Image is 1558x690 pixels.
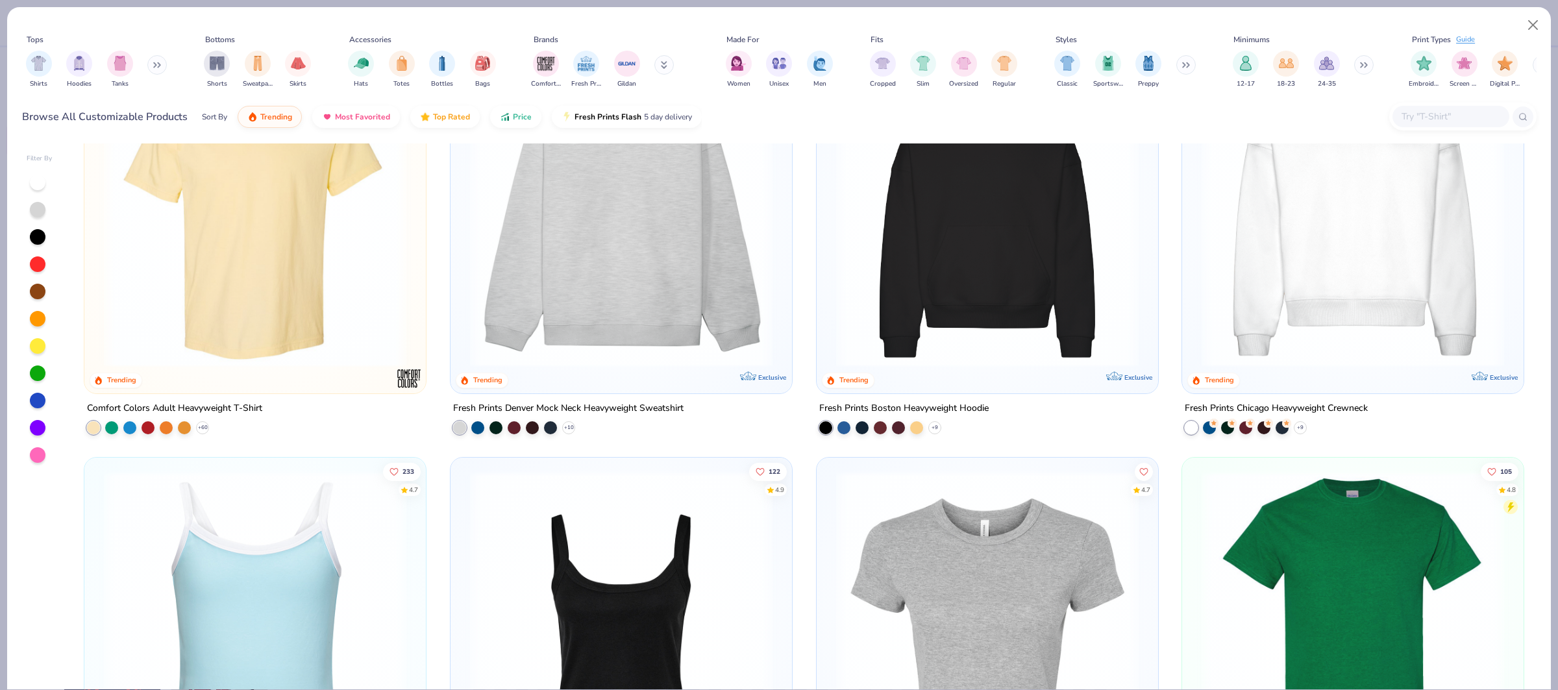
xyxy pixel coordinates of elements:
[1135,51,1161,89] button: filter button
[1490,79,1520,89] span: Digital Print
[1054,51,1080,89] div: filter for Classic
[1409,51,1439,89] div: filter for Embroidery
[531,51,561,89] button: filter button
[285,51,311,89] div: filter for Skirts
[726,51,752,89] button: filter button
[312,106,400,128] button: Most Favorited
[393,79,410,89] span: Totes
[531,51,561,89] div: filter for Comfort Colors
[807,51,833,89] button: filter button
[433,112,470,122] span: Top Rated
[552,106,702,128] button: Fresh Prints Flash5 day delivery
[949,51,978,89] div: filter for Oversized
[27,34,43,45] div: Tops
[536,54,556,73] img: Comfort Colors Image
[769,79,789,89] span: Unisex
[349,34,391,45] div: Accessories
[66,51,92,89] div: filter for Hoodies
[991,51,1017,89] button: filter button
[1233,51,1259,89] div: filter for 12-17
[420,112,430,122] img: TopRated.gif
[1054,51,1080,89] button: filter button
[1277,79,1295,89] span: 18-23
[475,79,490,89] span: Bags
[243,51,273,89] button: filter button
[204,51,230,89] div: filter for Shorts
[1456,34,1475,45] div: Guide
[614,51,640,89] button: filter button
[207,79,227,89] span: Shorts
[1490,51,1520,89] button: filter button
[1412,34,1451,45] div: Print Types
[260,112,292,122] span: Trending
[31,56,46,71] img: Shirts Image
[576,54,596,73] img: Fresh Prints Image
[290,79,306,89] span: Skirts
[27,154,53,164] div: Filter By
[1450,51,1479,89] button: filter button
[870,51,896,89] div: filter for Cropped
[949,79,978,89] span: Oversized
[731,56,746,71] img: Women Image
[202,111,227,123] div: Sort By
[772,56,787,71] img: Unisex Image
[956,56,971,71] img: Oversized Image
[1056,34,1077,45] div: Styles
[644,110,692,125] span: 5 day delivery
[871,34,884,45] div: Fits
[1490,51,1520,89] div: filter for Digital Print
[513,112,532,122] span: Price
[243,79,273,89] span: Sweatpants
[1409,79,1439,89] span: Embroidery
[435,56,449,71] img: Bottles Image
[949,51,978,89] button: filter button
[1318,79,1336,89] span: 24-35
[726,34,759,45] div: Made For
[1273,51,1299,89] button: filter button
[354,56,369,71] img: Hats Image
[210,56,225,71] img: Shorts Image
[66,51,92,89] button: filter button
[534,34,558,45] div: Brands
[322,112,332,122] img: most_fav.gif
[1521,13,1546,38] button: Close
[1093,79,1123,89] span: Sportswear
[107,51,133,89] div: filter for Tanks
[1141,56,1156,71] img: Preppy Image
[431,79,453,89] span: Bottles
[916,56,930,71] img: Slim Image
[1093,51,1123,89] button: filter button
[72,56,86,71] img: Hoodies Image
[726,51,752,89] div: filter for Women
[1273,51,1299,89] div: filter for 18-23
[1233,34,1270,45] div: Minimums
[26,51,52,89] button: filter button
[727,79,750,89] span: Women
[1457,56,1472,71] img: Screen Print Image
[30,79,47,89] span: Shirts
[389,51,415,89] div: filter for Totes
[348,51,374,89] div: filter for Hats
[1135,51,1161,89] div: filter for Preppy
[813,79,826,89] span: Men
[870,51,896,89] button: filter button
[1237,79,1255,89] span: 12-17
[1279,56,1294,71] img: 18-23 Image
[870,79,896,89] span: Cropped
[205,34,235,45] div: Bottoms
[429,51,455,89] button: filter button
[107,51,133,89] button: filter button
[993,79,1016,89] span: Regular
[807,51,833,89] div: filter for Men
[617,54,637,73] img: Gildan Image
[475,56,489,71] img: Bags Image
[251,56,265,71] img: Sweatpants Image
[1498,56,1513,71] img: Digital Print Image
[531,79,561,89] span: Comfort Colors
[1409,51,1439,89] button: filter button
[291,56,306,71] img: Skirts Image
[335,112,390,122] span: Most Favorited
[410,106,480,128] button: Top Rated
[1093,51,1123,89] div: filter for Sportswear
[1233,51,1259,89] button: filter button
